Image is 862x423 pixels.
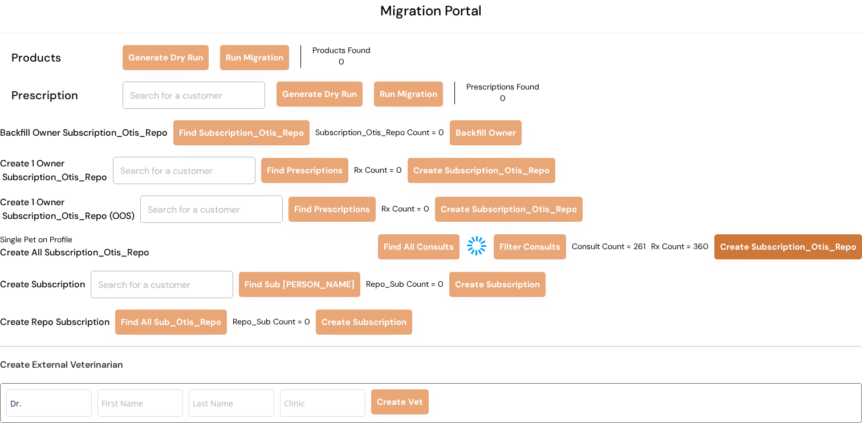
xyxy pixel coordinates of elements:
div: Products [11,49,111,66]
button: Run Migration [374,82,443,107]
input: First Name [97,389,183,417]
button: Run Migration [220,45,289,70]
div: Migration Portal [380,1,482,21]
input: Last Name [189,389,274,417]
button: Create Subscription_Otis_Repo [435,197,583,222]
div: Repo_Sub Count = 0 [233,316,310,328]
button: Create Vet [371,389,429,414]
div: 0 [339,56,344,68]
div: Repo_Sub Count = 0 [366,279,444,290]
div: Rx Count = 0 [381,204,429,215]
input: Search for a customer [140,196,283,223]
button: Create Subscription [316,310,412,335]
div: Products Found [312,45,371,56]
button: Find Subscription_Otis_Repo [173,120,310,145]
div: Subscription_Otis_Repo Count = 0 [315,127,444,139]
button: Generate Dry Run [123,45,209,70]
input: Search for a customer [113,157,255,184]
div: Rx Count = 360 [651,241,709,253]
div: Consult Count = 261 [572,241,645,253]
input: Title [6,389,92,417]
input: Search for a customer [123,82,265,109]
div: Prescription [11,87,111,104]
div: 0 [500,93,506,104]
div: Prescriptions Found [466,82,539,93]
input: Clinic [280,389,365,417]
button: Filter Consults [494,234,566,259]
button: Find Sub [PERSON_NAME] [239,272,360,297]
button: Find Prescriptions [261,158,348,183]
button: Create Subscription [449,272,546,297]
button: Generate Dry Run [277,82,363,107]
div: Rx Count = 0 [354,165,402,176]
button: Find All Consults [378,234,460,259]
button: Find All Sub_Otis_Repo [115,310,227,335]
button: Create Subscription_Otis_Repo [714,234,862,259]
button: Backfill Owner [450,120,522,145]
input: Search for a customer [91,271,233,298]
button: Find Prescriptions [288,197,376,222]
button: Create Subscription_Otis_Repo [408,158,555,183]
